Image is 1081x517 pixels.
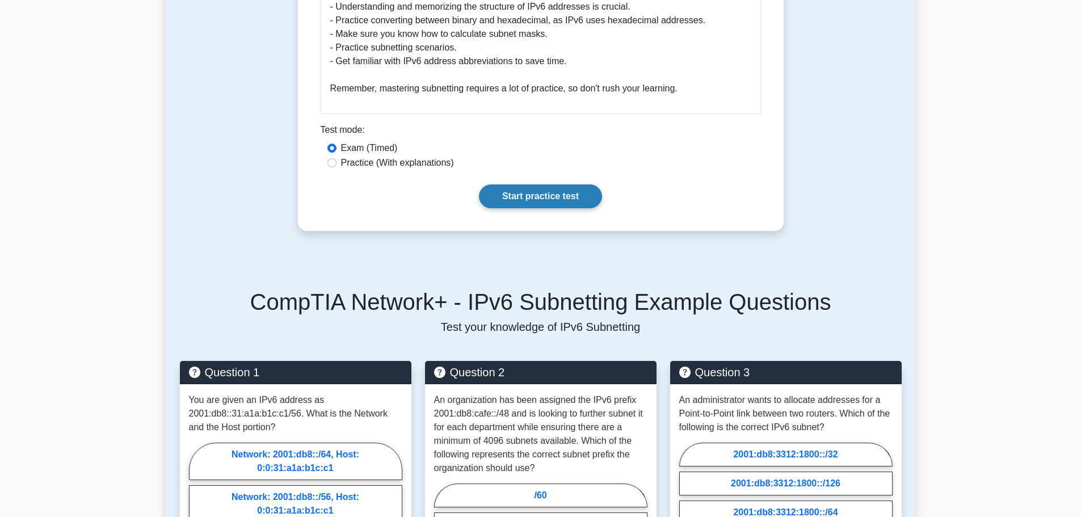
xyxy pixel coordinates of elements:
[679,443,893,466] label: 2001:db8:3312:1800::/32
[180,320,902,334] p: Test your knowledge of IPv6 Subnetting
[341,156,454,170] label: Practice (With explanations)
[434,365,647,379] h5: Question 2
[189,443,402,480] label: Network: 2001:db8::/64, Host: 0:0:31:a1a:b1c:c1
[479,184,602,208] a: Start practice test
[341,141,398,155] label: Exam (Timed)
[679,365,893,379] h5: Question 3
[434,484,647,507] label: /60
[180,288,902,316] h5: CompTIA Network+ - IPv6 Subnetting Example Questions
[321,123,761,141] div: Test mode:
[434,393,647,475] p: An organization has been assigned the IPv6 prefix 2001:db8:cafe::/48 and is looking to further su...
[189,393,402,434] p: You are given an IPv6 address as 2001:db8::31:a1a:b1c:c1/56. What is the Network and the Host por...
[679,393,893,434] p: An administrator wants to allocate addresses for a Point-to-Point link between two routers. Which...
[679,472,893,495] label: 2001:db8:3312:1800::/126
[189,365,402,379] h5: Question 1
